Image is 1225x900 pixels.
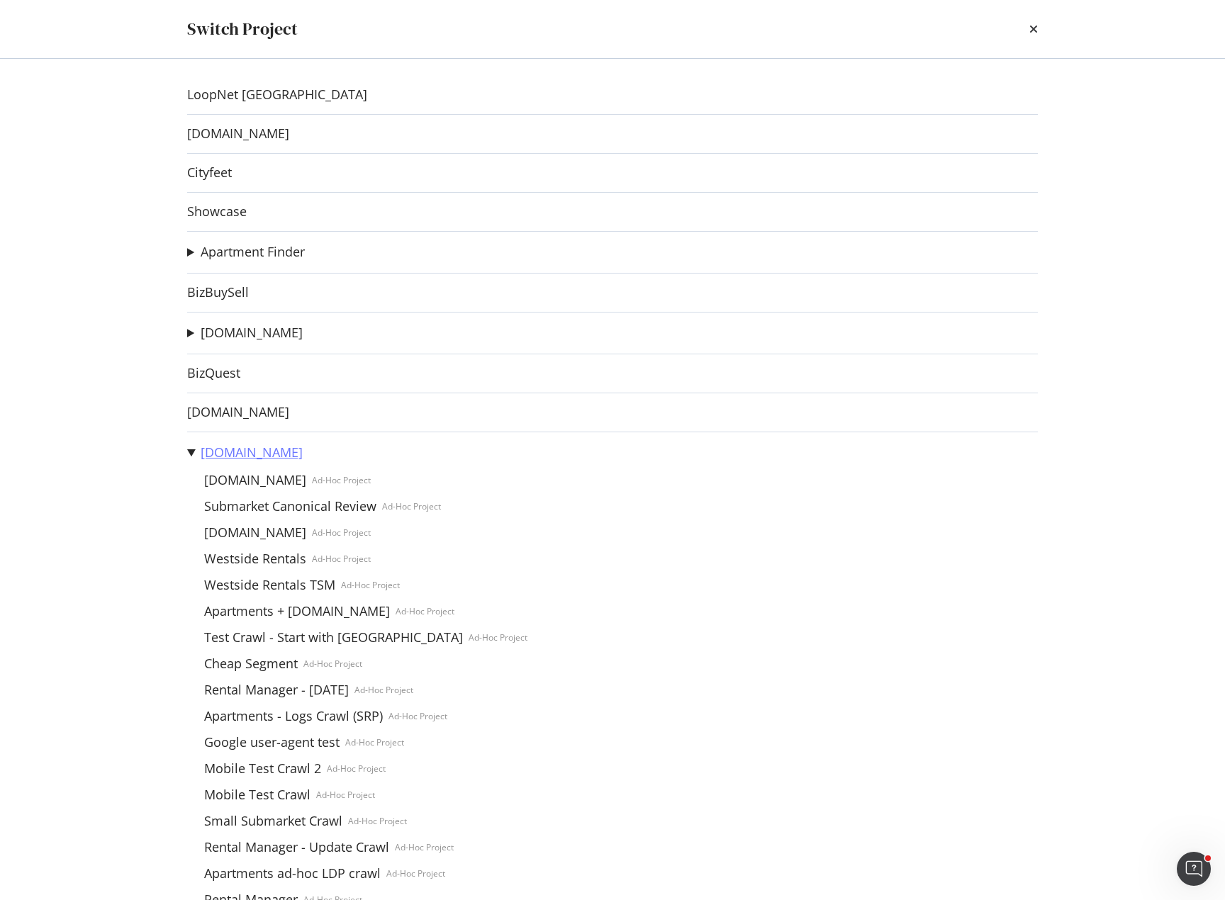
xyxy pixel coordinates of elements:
[187,87,367,102] a: LoopNet [GEOGRAPHIC_DATA]
[198,866,386,881] a: Apartments ad-hoc LDP crawl
[198,630,469,645] a: Test Crawl - Start with [GEOGRAPHIC_DATA]
[312,527,371,539] div: Ad-Hoc Project
[187,204,247,219] a: Showcase
[187,405,289,420] a: [DOMAIN_NAME]
[303,658,362,670] div: Ad-Hoc Project
[198,840,395,855] a: Rental Manager - Update Crawl
[187,444,527,462] summary: [DOMAIN_NAME]
[187,17,298,41] div: Switch Project
[198,787,316,802] a: Mobile Test Crawl
[198,814,348,828] a: Small Submarket Crawl
[469,631,527,643] div: Ad-Hoc Project
[327,763,386,775] div: Ad-Hoc Project
[198,578,341,592] a: Westside Rentals TSM
[198,761,327,776] a: Mobile Test Crawl 2
[187,126,289,141] a: [DOMAIN_NAME]
[382,500,441,512] div: Ad-Hoc Project
[198,656,303,671] a: Cheap Segment
[198,499,382,514] a: Submarket Canonical Review
[345,736,404,748] div: Ad-Hoc Project
[198,735,345,750] a: Google user-agent test
[348,815,407,827] div: Ad-Hoc Project
[201,325,303,340] a: [DOMAIN_NAME]
[198,709,388,724] a: Apartments - Logs Crawl (SRP)
[198,682,354,697] a: Rental Manager - [DATE]
[395,841,454,853] div: Ad-Hoc Project
[396,605,454,617] div: Ad-Hoc Project
[354,684,413,696] div: Ad-Hoc Project
[1177,852,1211,886] iframe: Intercom live chat
[312,474,371,486] div: Ad-Hoc Project
[187,285,249,300] a: BizBuySell
[1029,17,1038,41] div: times
[386,867,445,879] div: Ad-Hoc Project
[198,525,312,540] a: [DOMAIN_NAME]
[316,789,375,801] div: Ad-Hoc Project
[312,553,371,565] div: Ad-Hoc Project
[201,244,305,259] a: Apartment Finder
[198,473,312,488] a: [DOMAIN_NAME]
[187,324,303,342] summary: [DOMAIN_NAME]
[388,710,447,722] div: Ad-Hoc Project
[187,165,232,180] a: Cityfeet
[187,366,240,381] a: BizQuest
[341,579,400,591] div: Ad-Hoc Project
[198,551,312,566] a: Westside Rentals
[187,243,305,261] summary: Apartment Finder
[198,604,396,619] a: Apartments + [DOMAIN_NAME]
[201,445,303,460] a: [DOMAIN_NAME]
